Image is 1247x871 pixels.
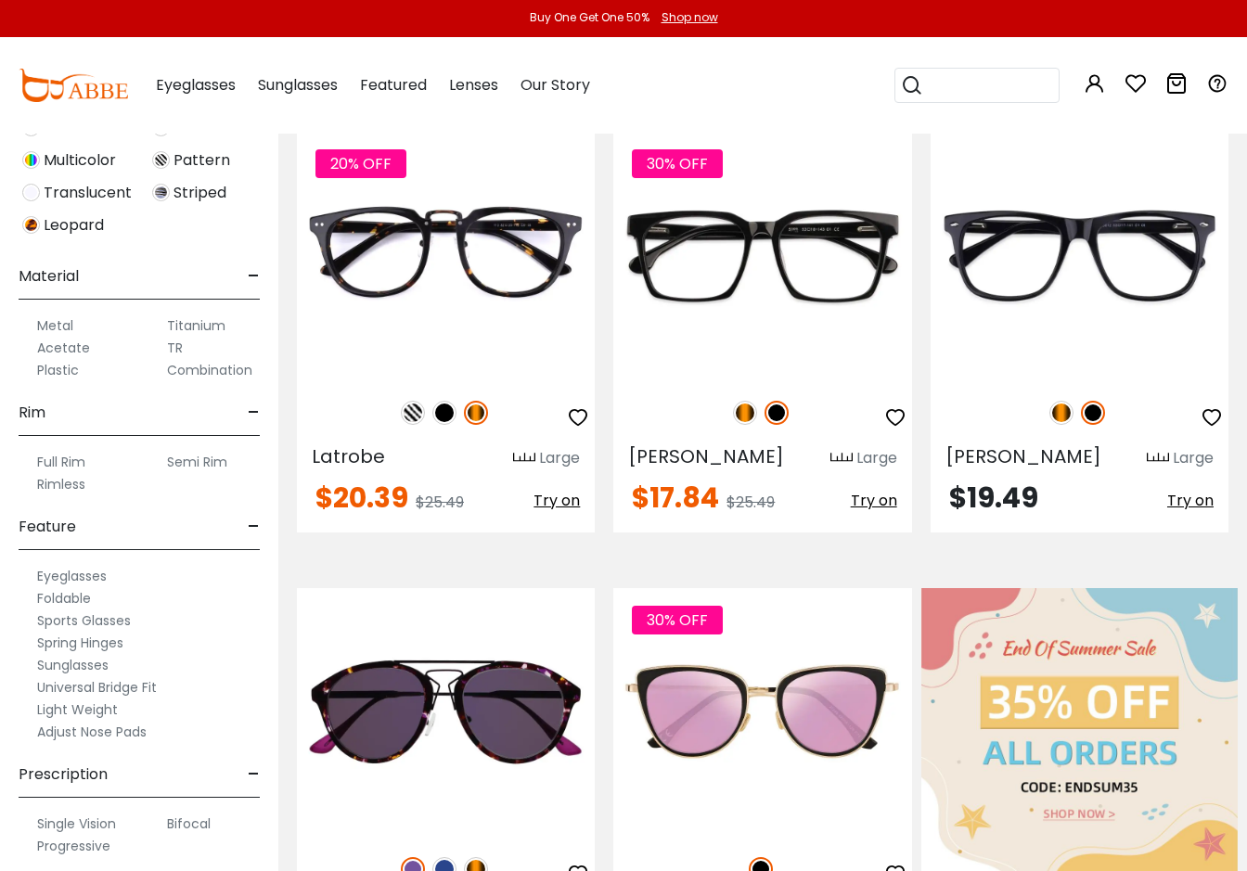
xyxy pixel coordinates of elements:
[1167,490,1214,511] span: Try on
[449,74,498,96] span: Lenses
[37,314,73,337] label: Metal
[152,151,170,169] img: Pattern
[628,443,784,469] span: [PERSON_NAME]
[534,484,580,518] button: Try on
[152,184,170,201] img: Striped
[312,443,385,469] span: Latrobe
[37,654,109,676] label: Sunglasses
[921,588,1238,871] img: End Of Summer Sale
[613,588,911,837] img: Black Sophia - Combination,Metal,TR ,Adjust Nose Pads
[464,401,488,425] img: Tortoise
[37,359,79,381] label: Plastic
[37,698,118,721] label: Light Weight
[37,835,110,857] label: Progressive
[37,609,131,632] label: Sports Glasses
[19,254,79,299] span: Material
[539,447,580,469] div: Large
[1167,484,1214,518] button: Try on
[37,632,123,654] label: Spring Hinges
[37,813,116,835] label: Single Vision
[167,337,183,359] label: TR
[931,132,1228,380] img: Black Montalvo - Acetate ,Universal Bridge Fit
[632,149,723,178] span: 30% OFF
[945,443,1101,469] span: [PERSON_NAME]
[19,391,45,435] span: Rim
[22,151,40,169] img: Multicolor
[248,505,260,549] span: -
[297,588,595,837] img: Purple Ava - Combination,Metal,TR ,Adjust Nose Pads
[726,492,775,513] span: $25.49
[513,452,535,466] img: size ruler
[19,505,76,549] span: Feature
[297,132,595,380] img: Tortoise Latrobe - Acetate ,Adjust Nose Pads
[632,606,723,634] span: 30% OFF
[37,473,85,495] label: Rimless
[851,484,897,518] button: Try on
[521,74,590,96] span: Our Story
[19,69,128,102] img: abbeglasses.com
[167,359,252,381] label: Combination
[401,401,425,425] img: Pattern
[37,721,147,743] label: Adjust Nose Pads
[248,254,260,299] span: -
[167,314,225,337] label: Titanium
[37,676,157,698] label: Universal Bridge Fit
[248,752,260,797] span: -
[37,565,107,587] label: Eyeglasses
[632,478,719,518] span: $17.84
[174,182,226,204] span: Striped
[662,9,718,26] div: Shop now
[613,132,911,380] img: Black Gilbert - Acetate ,Universal Bridge Fit
[360,74,427,96] span: Featured
[1049,401,1073,425] img: Tortoise
[530,9,649,26] div: Buy One Get One 50%
[167,813,211,835] label: Bifocal
[851,490,897,511] span: Try on
[44,149,116,172] span: Multicolor
[416,492,464,513] span: $25.49
[37,451,85,473] label: Full Rim
[44,182,132,204] span: Translucent
[652,9,718,25] a: Shop now
[1081,401,1105,425] img: Black
[167,451,227,473] label: Semi Rim
[156,74,236,96] span: Eyeglasses
[19,752,108,797] span: Prescription
[765,401,789,425] img: Black
[315,149,406,178] span: 20% OFF
[856,447,897,469] div: Large
[44,214,104,237] span: Leopard
[1173,447,1214,469] div: Large
[22,216,40,234] img: Leopard
[315,478,408,518] span: $20.39
[949,478,1038,518] span: $19.49
[432,401,456,425] img: Black
[534,490,580,511] span: Try on
[37,587,91,609] label: Foldable
[830,452,853,466] img: size ruler
[174,149,230,172] span: Pattern
[37,337,90,359] label: Acetate
[733,401,757,425] img: Tortoise
[248,391,260,435] span: -
[258,74,338,96] span: Sunglasses
[1147,452,1169,466] img: size ruler
[22,184,40,201] img: Translucent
